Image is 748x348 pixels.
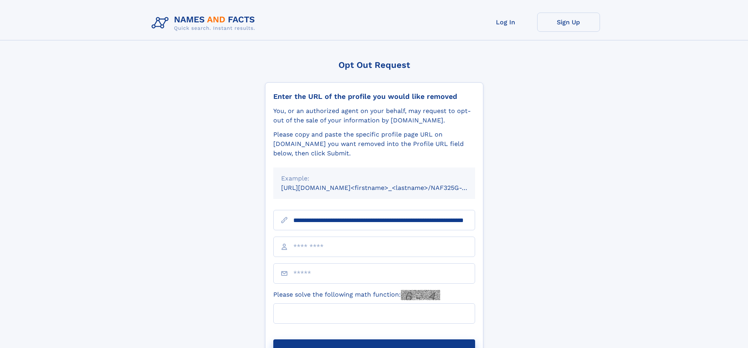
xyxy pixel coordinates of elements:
[273,130,475,158] div: Please copy and paste the specific profile page URL on [DOMAIN_NAME] you want removed into the Pr...
[148,13,262,34] img: Logo Names and Facts
[273,106,475,125] div: You, or an authorized agent on your behalf, may request to opt-out of the sale of your informatio...
[273,92,475,101] div: Enter the URL of the profile you would like removed
[265,60,483,70] div: Opt Out Request
[474,13,537,32] a: Log In
[281,174,467,183] div: Example:
[281,184,490,191] small: [URL][DOMAIN_NAME]<firstname>_<lastname>/NAF325G-xxxxxxxx
[273,290,440,300] label: Please solve the following math function:
[537,13,600,32] a: Sign Up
